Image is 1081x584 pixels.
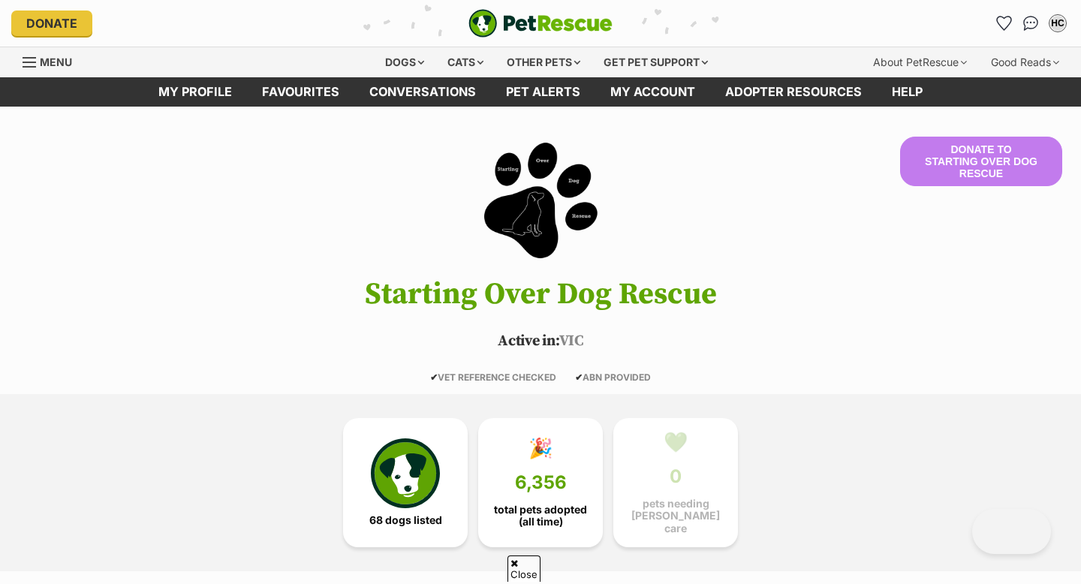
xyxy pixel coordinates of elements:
[595,77,710,107] a: My account
[1046,11,1070,35] button: My account
[515,472,567,493] span: 6,356
[468,9,613,38] img: logo-e224e6f780fb5917bec1dbf3a21bbac754714ae5b6737aabdf751b685950b380.svg
[992,11,1070,35] ul: Account quick links
[491,504,590,528] span: total pets adopted (all time)
[343,418,468,547] a: 68 dogs listed
[670,466,682,487] span: 0
[478,418,603,547] a: 🎉 6,356 total pets adopted (all time)
[369,514,442,526] span: 68 dogs listed
[664,431,688,453] div: 💚
[877,77,938,107] a: Help
[11,11,92,36] a: Donate
[575,372,583,383] icon: ✔
[992,11,1016,35] a: Favourites
[468,9,613,38] a: PetRescue
[491,77,595,107] a: Pet alerts
[498,332,559,351] span: Active in:
[626,498,725,534] span: pets needing [PERSON_NAME] care
[575,372,651,383] span: ABN PROVIDED
[430,372,556,383] span: VET REFERENCE CHECKED
[371,438,440,507] img: petrescue-icon-eee76f85a60ef55c4a1927667547b313a7c0e82042636edf73dce9c88f694885.svg
[23,47,83,74] a: Menu
[507,555,540,582] span: Close
[375,47,435,77] div: Dogs
[593,47,718,77] div: Get pet support
[496,47,591,77] div: Other pets
[900,137,1062,186] button: Donate to Starting Over Dog Rescue
[528,437,553,459] div: 🎉
[1050,16,1065,31] div: HC
[430,372,438,383] icon: ✔
[710,77,877,107] a: Adopter resources
[1019,11,1043,35] a: Conversations
[613,418,738,547] a: 💚 0 pets needing [PERSON_NAME] care
[972,509,1051,554] iframe: Help Scout Beacon - Open
[437,47,494,77] div: Cats
[247,77,354,107] a: Favourites
[863,47,977,77] div: About PetRescue
[980,47,1070,77] div: Good Reads
[1023,16,1039,31] img: chat-41dd97257d64d25036548639549fe6c8038ab92f7586957e7f3b1b290dea8141.svg
[354,77,491,107] a: conversations
[40,56,72,68] span: Menu
[143,77,247,107] a: My profile
[455,137,626,264] img: Starting Over Dog Rescue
